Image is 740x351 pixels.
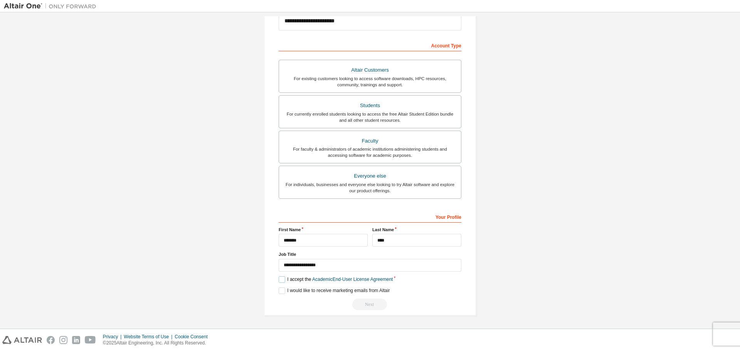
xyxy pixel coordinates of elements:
div: Altair Customers [284,65,456,76]
div: Privacy [103,334,124,340]
img: youtube.svg [85,336,96,344]
div: Students [284,100,456,111]
div: Your Profile [279,210,461,223]
img: Altair One [4,2,100,10]
a: Academic End-User License Agreement [312,277,393,282]
div: Email already exists [279,299,461,310]
img: instagram.svg [59,336,67,344]
img: facebook.svg [47,336,55,344]
div: For currently enrolled students looking to access the free Altair Student Edition bundle and all ... [284,111,456,123]
img: linkedin.svg [72,336,80,344]
label: Job Title [279,251,461,257]
label: I accept the [279,276,393,283]
p: © 2025 Altair Engineering, Inc. All Rights Reserved. [103,340,212,346]
div: Website Terms of Use [124,334,175,340]
div: Account Type [279,39,461,51]
div: Cookie Consent [175,334,212,340]
label: First Name [279,227,368,233]
div: Everyone else [284,171,456,181]
label: Last Name [372,227,461,233]
div: For individuals, businesses and everyone else looking to try Altair software and explore our prod... [284,181,456,194]
div: Faculty [284,136,456,146]
div: For faculty & administrators of academic institutions administering students and accessing softwa... [284,146,456,158]
label: I would like to receive marketing emails from Altair [279,287,390,294]
div: For existing customers looking to access software downloads, HPC resources, community, trainings ... [284,76,456,88]
img: altair_logo.svg [2,336,42,344]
